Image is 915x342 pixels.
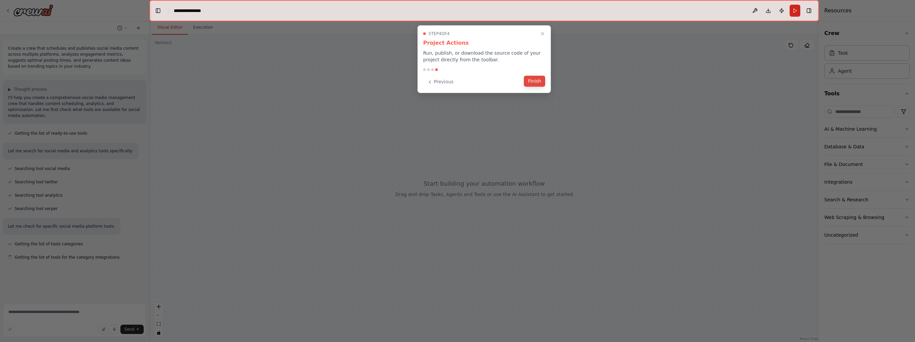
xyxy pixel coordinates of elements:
[423,76,457,87] button: Previous
[539,30,547,38] button: Close walkthrough
[423,50,545,63] p: Run, publish, or download the source code of your project directly from the toolbar.
[524,76,545,87] button: Finish
[153,6,163,15] button: Hide left sidebar
[423,39,545,47] h3: Project Actions
[428,31,450,36] span: Step 4 of 4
